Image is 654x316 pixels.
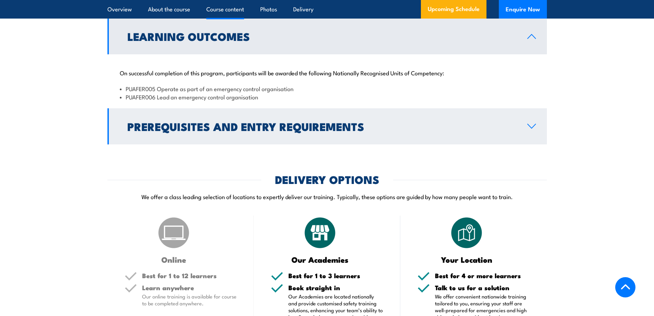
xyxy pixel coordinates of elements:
a: Learning Outcomes [107,18,547,54]
h2: Learning Outcomes [127,31,516,41]
p: Our online training is available for course to be completed anywhere. [142,293,237,307]
h3: Online [125,255,223,263]
h2: DELIVERY OPTIONS [275,174,379,184]
h5: Best for 4 or more learners [435,272,530,279]
h5: Best for 1 to 12 learners [142,272,237,279]
li: PUAFER005 Operate as part of an emergency control organisation [120,85,535,92]
h5: Best for 1 to 3 learners [288,272,383,279]
li: PUAFER006 Lead an emergency control organisation [120,93,535,101]
p: On successful completion of this program, participants will be awarded the following Nationally R... [120,69,535,76]
h3: Your Location [417,255,516,263]
h5: Talk to us for a solution [435,284,530,291]
h5: Learn anywhere [142,284,237,291]
h2: Prerequisites and Entry Requirements [127,121,516,131]
h3: Our Academies [271,255,369,263]
p: We offer a class leading selection of locations to expertly deliver our training. Typically, thes... [107,193,547,200]
a: Prerequisites and Entry Requirements [107,108,547,144]
h5: Book straight in [288,284,383,291]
